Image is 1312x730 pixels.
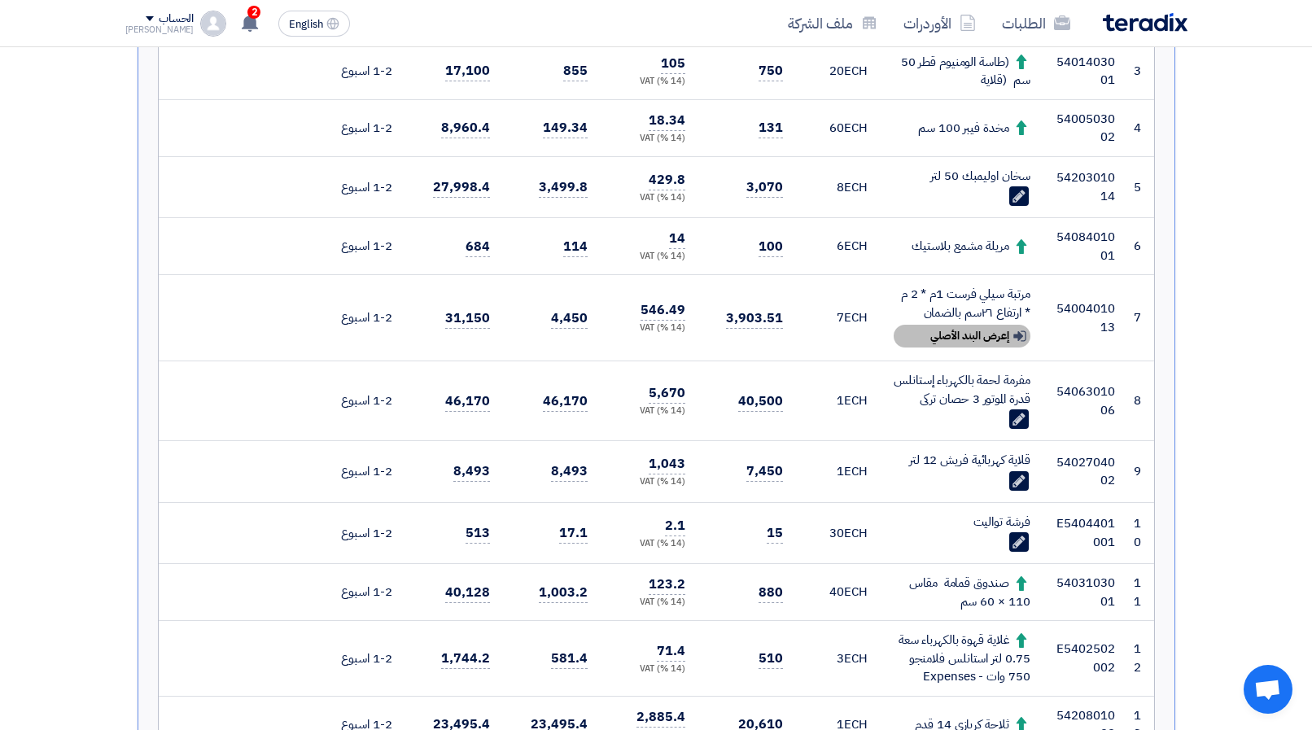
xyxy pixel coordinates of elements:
[1043,42,1128,99] td: 5401403001
[796,361,881,441] td: ECH
[321,621,405,697] td: 1-2 اسبوع
[759,61,783,81] span: 750
[894,451,1030,470] div: قلاية كهربائية فريش 12 لتر
[445,583,489,603] span: 40,128
[641,300,684,321] span: 546.49
[894,371,1030,408] div: مفرمة لحمة بالكهرباء إستانلس قدرة الموتور 3 حصان تركى
[894,513,1030,531] div: فرشة تواليت
[649,383,685,404] span: 5,670
[775,4,890,42] a: ملف الشركة
[614,596,685,610] div: (14 %) VAT
[200,11,226,37] img: profile_test.png
[837,308,844,326] span: 7
[894,285,1030,321] div: مرتبة سيلي فرست 1م * 2 م * ارتفاع ٢٦سم بالضمان
[441,649,489,669] span: 1,744.2
[837,391,844,409] span: 1
[759,583,783,603] span: 880
[894,53,1030,90] div: (طاسة الومنيوم قطر 50 سم (قلاية
[614,662,685,676] div: (14 %) VAT
[1043,99,1128,156] td: 5400503002
[837,462,844,480] span: 1
[665,516,685,536] span: 2.1
[614,321,685,335] div: (14 %) VAT
[1244,665,1292,714] a: دردشة مفتوحة
[321,156,405,218] td: 1-2 اسبوع
[1128,99,1154,156] td: 4
[759,118,783,138] span: 131
[837,649,844,667] span: 3
[543,391,587,412] span: 46,170
[614,191,685,205] div: (14 %) VAT
[1128,361,1154,441] td: 8
[649,170,685,190] span: 429.8
[759,649,783,669] span: 510
[466,237,490,257] span: 684
[559,523,588,544] span: 17.1
[894,119,1030,138] div: مخدة فيبر 100 سم
[1043,218,1128,275] td: 5408401001
[1043,156,1128,218] td: 5420301014
[614,75,685,89] div: (14 %) VAT
[894,167,1030,186] div: سخان اوليمبك 50 لتر
[894,237,1030,256] div: مريلة مشمع بلاستيك
[989,4,1083,42] a: الطلبات
[321,42,405,99] td: 1-2 اسبوع
[829,119,844,137] span: 60
[466,523,490,544] span: 513
[1043,621,1128,697] td: E5402502002
[796,156,881,218] td: ECH
[1043,441,1128,503] td: 5402704002
[837,237,844,255] span: 6
[321,275,405,361] td: 1-2 اسبوع
[433,177,489,198] span: 27,998.4
[796,441,881,503] td: ECH
[321,564,405,621] td: 1-2 اسبوع
[1128,156,1154,218] td: 5
[796,564,881,621] td: ECH
[894,631,1030,686] div: غلاية قهوة بالكهرباء سعة 0.75 لتر استانلس فلامنجو 750 وات - Expenses
[539,583,587,603] span: 1,003.2
[563,61,588,81] span: 855
[614,537,685,551] div: (14 %) VAT
[636,707,684,728] span: 2,885.4
[614,475,685,489] div: (14 %) VAT
[767,523,783,544] span: 15
[890,4,989,42] a: الأوردرات
[746,177,783,198] span: 3,070
[551,308,588,329] span: 4,450
[1128,564,1154,621] td: 11
[551,461,588,482] span: 8,493
[669,229,685,249] span: 14
[829,583,844,601] span: 40
[247,6,260,19] span: 2
[125,25,195,34] div: [PERSON_NAME]
[539,177,587,198] span: 3,499.8
[796,275,881,361] td: ECH
[278,11,350,37] button: English
[289,19,323,30] span: English
[614,404,685,418] div: (14 %) VAT
[445,308,489,329] span: 31,150
[649,111,685,131] span: 18.34
[796,42,881,99] td: ECH
[543,118,587,138] span: 149.34
[159,12,194,26] div: الحساب
[551,649,588,669] span: 581.4
[1128,275,1154,361] td: 7
[1128,621,1154,697] td: 12
[563,237,588,257] span: 114
[829,524,844,542] span: 30
[1043,502,1128,564] td: E5404401001
[1043,275,1128,361] td: 5400401013
[1043,564,1128,621] td: 5403103001
[453,461,490,482] span: 8,493
[796,502,881,564] td: ECH
[759,237,783,257] span: 100
[661,54,685,74] span: 105
[1128,502,1154,564] td: 10
[321,218,405,275] td: 1-2 اسبوع
[321,99,405,156] td: 1-2 اسبوع
[321,502,405,564] td: 1-2 اسبوع
[321,441,405,503] td: 1-2 اسبوع
[321,361,405,441] td: 1-2 اسبوع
